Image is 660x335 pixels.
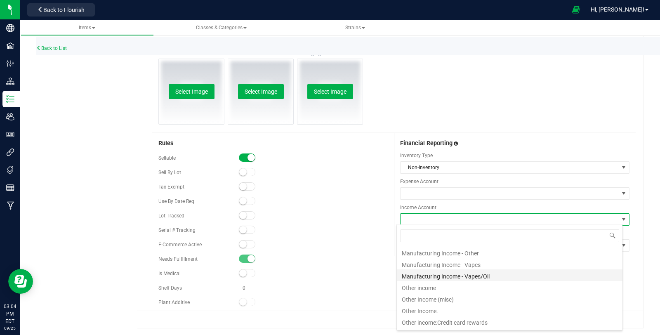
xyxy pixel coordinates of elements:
[400,140,453,147] span: Financial Reporting
[158,198,194,204] span: Use By Date Req
[454,141,458,146] span: Assign this inventory item to the correct financial accounts(s)
[158,155,176,161] span: Sellable
[158,256,198,262] span: Needs Fulfillment
[6,59,14,68] inline-svg: Configuration
[158,170,181,175] span: Sell By Lot
[6,42,14,50] inline-svg: Facilities
[158,271,181,276] span: Is Medical
[238,84,284,99] button: Select Image
[6,184,14,192] inline-svg: Reports
[4,303,16,325] p: 03:04 PM EDT
[567,2,585,18] span: Open Ecommerce Menu
[6,166,14,174] inline-svg: Tags
[158,140,173,147] span: Rules
[307,84,353,99] button: Select Image
[43,7,85,13] span: Back to Flourish
[6,130,14,139] inline-svg: User Roles
[79,25,95,31] span: Items
[158,300,190,305] span: Plant Additive
[6,148,14,156] inline-svg: Integrations
[6,77,14,85] inline-svg: Distribution
[158,213,184,219] span: Lot Tracked
[400,152,629,159] span: Inventory Type
[239,282,300,294] input: 0
[345,25,365,31] span: Strains
[36,45,67,51] a: Back to List
[8,269,33,294] iframe: Resource center
[169,84,214,99] button: Select Image
[158,242,202,248] span: E-Commerce Active
[6,113,14,121] inline-svg: Users
[27,3,95,17] button: Back to Flourish
[6,201,14,210] inline-svg: Manufacturing
[158,227,196,233] span: Serial # Tracking
[591,6,644,13] span: Hi, [PERSON_NAME]!
[400,204,629,211] span: Income Account
[4,325,16,331] p: 09/25
[158,184,184,190] span: Tax Exempt
[6,24,14,32] inline-svg: Company
[196,25,247,31] span: Classes & Categories
[400,178,629,185] span: Expense Account
[6,95,14,103] inline-svg: Inventory
[401,162,619,173] span: Non-Inventory
[158,285,182,291] span: Shelf Days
